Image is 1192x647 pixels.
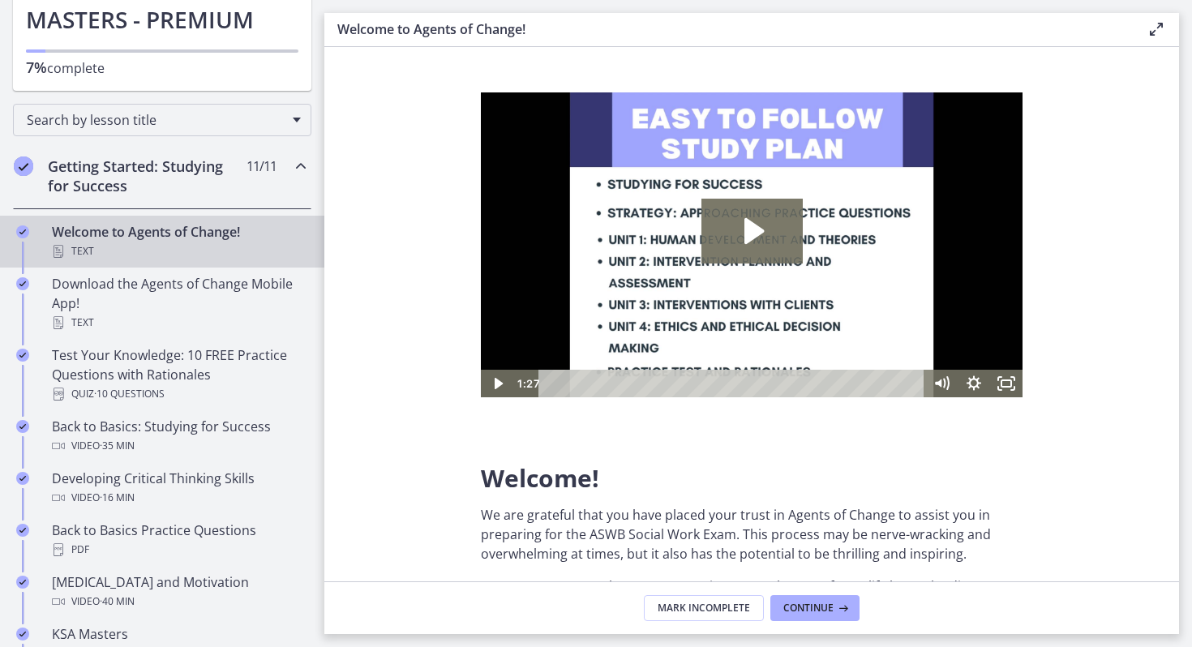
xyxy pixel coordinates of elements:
i: Completed [16,225,29,238]
div: Test Your Knowledge: 10 FREE Practice Questions with Rationales [52,345,305,404]
div: Download the Agents of Change Mobile App! [52,274,305,332]
div: PDF [52,540,305,559]
i: Completed [14,156,33,176]
p: complete [26,58,298,78]
button: Continue [770,595,860,621]
span: Continue [783,602,834,615]
span: 7% [26,58,47,77]
button: Play Video: c1o6hcmjueu5qasqsu00.mp4 [221,106,322,171]
div: Developing Critical Thinking Skills [52,469,305,508]
div: Quiz [52,384,305,404]
i: Completed [16,524,29,537]
span: 11 / 11 [247,156,277,176]
i: Completed [16,628,29,641]
div: Video [52,436,305,456]
div: [MEDICAL_DATA] and Motivation [52,572,305,611]
h2: Getting Started: Studying for Success [48,156,246,195]
i: Completed [16,277,29,290]
i: Completed [16,472,29,485]
div: Playbar [70,277,436,305]
button: Mute [444,277,477,305]
button: Fullscreen [509,277,542,305]
h3: Welcome to Agents of Change! [337,19,1121,39]
div: Text [52,242,305,261]
span: Welcome! [481,461,599,495]
div: Search by lesson title [13,104,311,136]
span: Mark Incomplete [658,602,750,615]
i: Completed [16,576,29,589]
div: Back to Basics Practice Questions [52,521,305,559]
div: Text [52,313,305,332]
p: We want to congratulate you on starting a new chapter of your life by applauding your decision to... [481,576,1023,615]
p: We are grateful that you have placed your trust in Agents of Change to assist you in preparing fo... [481,505,1023,563]
div: Back to Basics: Studying for Success [52,417,305,456]
div: Video [52,488,305,508]
button: Show settings menu [477,277,509,305]
i: Completed [16,349,29,362]
span: · 16 min [100,488,135,508]
button: Mark Incomplete [644,595,764,621]
span: · 40 min [100,592,135,611]
i: Completed [16,420,29,433]
span: · 10 Questions [94,384,165,404]
div: Video [52,592,305,611]
span: · 35 min [100,436,135,456]
div: Welcome to Agents of Change! [52,222,305,261]
span: Search by lesson title [27,111,285,129]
